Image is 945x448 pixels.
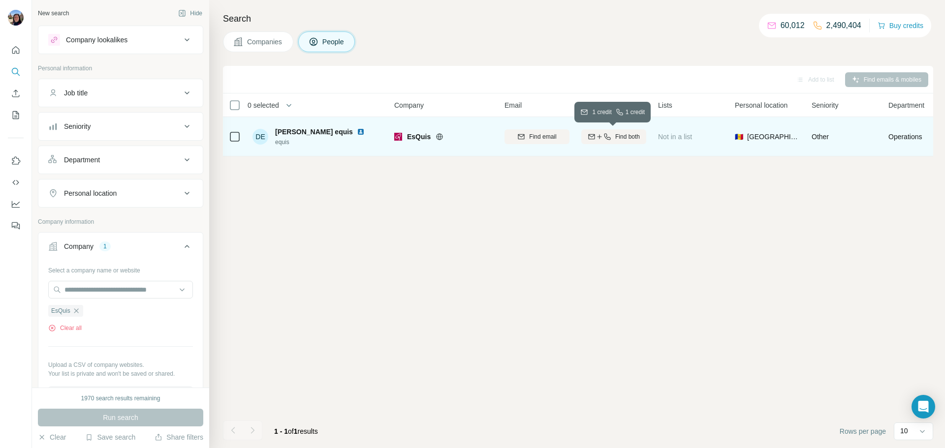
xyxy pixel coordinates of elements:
button: Buy credits [878,19,923,32]
div: 1 [99,242,111,251]
button: Upload a list of companies [48,386,193,404]
button: Save search [85,432,135,442]
div: Select a company name or website [48,262,193,275]
div: New search [38,9,69,18]
p: Company information [38,217,203,226]
button: Search [8,63,24,81]
div: Open Intercom Messenger [912,395,935,418]
span: Email [504,100,522,110]
div: Job title [64,88,88,98]
div: DE [252,129,268,145]
span: Other [812,133,829,141]
span: Rows per page [840,426,886,436]
span: Company [394,100,424,110]
img: Avatar [8,10,24,26]
span: Companies [247,37,283,47]
span: Personal location [735,100,787,110]
button: Hide [171,6,209,21]
span: Mobile [581,100,601,110]
span: equis [275,138,377,147]
p: 60,012 [781,20,805,31]
span: [PERSON_NAME] equis [275,127,353,137]
span: results [274,427,318,435]
button: Job title [38,81,203,105]
button: Company lookalikes [38,28,203,52]
span: EsQuis [407,132,431,142]
button: Clear all [48,324,82,332]
span: EsQuis [51,306,70,315]
span: 0 selected [248,100,279,110]
p: Your list is private and won't be saved or shared. [48,369,193,378]
button: Personal location [38,181,203,205]
span: [GEOGRAPHIC_DATA] [747,132,800,142]
button: My lists [8,106,24,124]
div: Personal location [64,188,117,198]
h4: Search [223,12,933,26]
button: Quick start [8,41,24,59]
span: Lists [658,100,672,110]
span: Find both [615,132,640,141]
button: Seniority [38,115,203,138]
div: Company [64,241,94,251]
p: Upload a CSV of company websites. [48,360,193,369]
button: Company1 [38,235,203,262]
div: Department [64,155,100,165]
span: Operations [888,132,922,142]
span: People [322,37,345,47]
span: of [288,427,294,435]
p: 2,490,404 [826,20,861,31]
button: Use Surfe API [8,174,24,191]
button: Enrich CSV [8,85,24,102]
button: Dashboard [8,195,24,213]
button: Department [38,148,203,172]
p: 10 [900,426,908,436]
span: Seniority [812,100,838,110]
button: Find email [504,129,569,144]
button: Find both [581,129,646,144]
img: Logo of EsQuis [394,133,402,141]
button: Clear [38,432,66,442]
div: Seniority [64,121,91,131]
div: 1970 search results remaining [81,394,160,403]
span: 1 [294,427,298,435]
button: Use Surfe on LinkedIn [8,152,24,170]
span: Department [888,100,924,110]
button: Feedback [8,217,24,235]
span: 🇦🇩 [735,132,743,142]
button: Share filters [155,432,203,442]
img: LinkedIn logo [357,128,365,136]
div: Company lookalikes [66,35,127,45]
span: Find email [529,132,556,141]
span: Not in a list [658,133,692,141]
p: Personal information [38,64,203,73]
span: 1 - 1 [274,427,288,435]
